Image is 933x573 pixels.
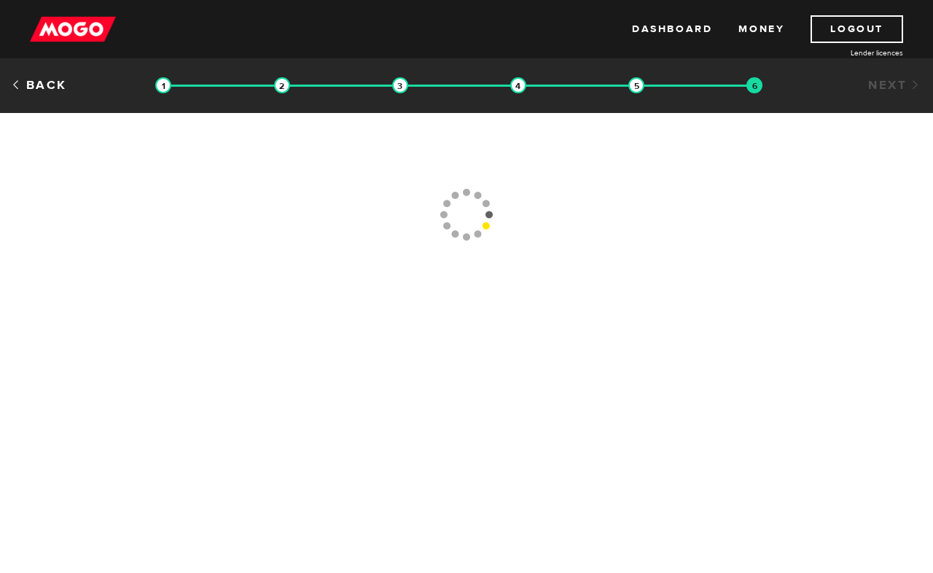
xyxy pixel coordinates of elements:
img: transparent-188c492fd9eaac0f573672f40bb141c2.gif [628,77,644,93]
img: transparent-188c492fd9eaac0f573672f40bb141c2.gif [392,77,408,93]
a: Next [868,77,922,93]
a: Logout [811,15,903,43]
a: Money [738,15,784,43]
img: loading-colorWheel_medium.gif [440,133,494,297]
a: Dashboard [632,15,712,43]
img: transparent-188c492fd9eaac0f573672f40bb141c2.gif [274,77,290,93]
img: transparent-188c492fd9eaac0f573672f40bb141c2.gif [155,77,171,93]
a: Lender licences [794,47,903,58]
a: Back [11,77,67,93]
img: transparent-188c492fd9eaac0f573672f40bb141c2.gif [746,77,762,93]
img: mogo_logo-11ee424be714fa7cbb0f0f49df9e16ec.png [30,15,116,43]
img: transparent-188c492fd9eaac0f573672f40bb141c2.gif [510,77,526,93]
